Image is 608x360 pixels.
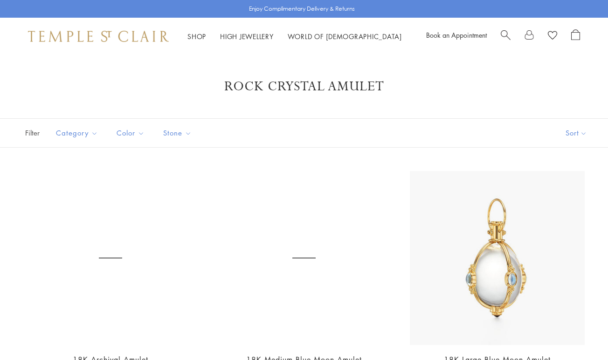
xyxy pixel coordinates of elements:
a: ShopShop [187,32,206,41]
span: Color [112,127,152,139]
nav: Main navigation [187,31,402,42]
a: Search [501,29,511,43]
p: Enjoy Complimentary Delivery & Returns [249,4,355,14]
h1: Rock Crystal Amulet [37,78,571,95]
button: Stone [156,122,199,143]
img: P54801-E18BM [410,171,585,346]
span: Category [51,127,105,139]
iframe: Gorgias live chat messenger [561,316,599,351]
img: Temple St. Clair [28,31,169,42]
a: Open Shopping Bag [571,29,580,43]
a: World of [DEMOGRAPHIC_DATA]World of [DEMOGRAPHIC_DATA] [288,32,402,41]
button: Color [110,122,152,143]
a: 18K Archival Amulet [23,171,198,346]
a: View Wishlist [548,29,557,43]
button: Category [49,122,105,143]
a: High JewelleryHigh Jewellery [220,32,274,41]
span: Stone [159,127,199,139]
a: Book an Appointment [426,30,487,40]
a: P54801-E18BM [217,171,392,346]
button: Show sort by [545,119,608,147]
